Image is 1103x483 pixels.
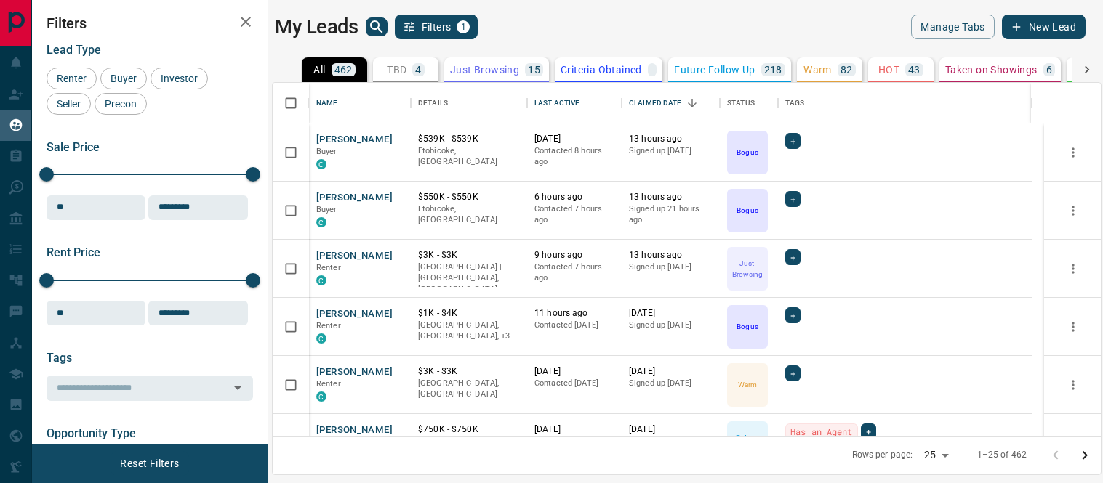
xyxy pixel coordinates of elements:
p: Just Browsing [450,65,519,75]
div: Details [411,83,527,123]
p: 13 hours ago [629,133,713,145]
p: Signed up [DATE] [629,378,713,389]
span: + [790,250,795,264]
p: Signed up [DATE] [629,261,713,273]
p: Contacted [DATE] [534,436,614,447]
div: Claimed Date [622,83,720,123]
div: Status [727,83,755,123]
div: Precon [95,93,147,115]
p: 218 [764,65,782,75]
p: Etobicoke, [GEOGRAPHIC_DATA] [418,145,520,168]
p: Signed up [DATE] [629,145,713,157]
div: + [785,191,801,207]
div: + [785,365,801,381]
span: Renter [316,379,341,389]
div: condos.ca [316,275,326,285]
span: Rent Price [47,245,100,259]
span: Renter [52,73,92,84]
div: 25 [918,445,953,466]
p: Rows per page: [852,449,913,461]
div: + [785,133,801,149]
button: Open [228,378,248,398]
p: $539K - $539K [418,133,520,145]
p: [DATE] [534,365,614,378]
span: Buyer [105,73,142,84]
p: 6 hours ago [534,191,614,203]
button: Manage Tabs [911,15,994,39]
p: 6 [1046,65,1052,75]
p: 15 [528,65,540,75]
p: Future Follow Up [674,65,755,75]
p: $550K - $550K [418,191,520,203]
p: Warm [803,65,832,75]
p: 1–25 of 462 [977,449,1027,461]
p: 462 [334,65,353,75]
div: Name [309,83,411,123]
span: Investor [156,73,203,84]
p: [DATE] [534,133,614,145]
p: [GEOGRAPHIC_DATA], [GEOGRAPHIC_DATA] [418,378,520,400]
span: + [790,308,795,322]
button: Reset Filters [111,451,188,476]
button: [PERSON_NAME] [316,249,393,263]
button: more [1062,374,1084,396]
p: Future Follow Up [729,432,766,454]
p: [DATE] [629,365,713,378]
p: Warm [738,379,757,390]
button: New Lead [1002,15,1086,39]
p: Contacted 7 hours ago [534,203,614,226]
p: Bogus [737,147,758,158]
span: + [790,134,795,148]
div: condos.ca [316,159,326,169]
span: Seller [52,98,86,110]
p: All [313,65,325,75]
p: Contacted 8 hours ago [534,145,614,168]
div: Seller [47,93,91,115]
div: Tags [785,83,805,123]
span: Precon [100,98,142,110]
div: + [785,249,801,265]
p: Taken on Showings [945,65,1038,75]
p: Signed up [DATE] [629,436,713,447]
button: Filters1 [395,15,478,39]
div: Claimed Date [629,83,682,123]
button: more [1062,316,1084,338]
div: + [861,423,876,439]
p: York Crosstown, West End, Toronto [418,320,520,342]
p: Signed up [DATE] [629,320,713,331]
div: Tags [778,83,1032,123]
div: condos.ca [316,391,326,402]
p: 9 hours ago [534,249,614,261]
div: Last Active [534,83,579,123]
span: + [866,424,871,439]
p: TBD [387,65,406,75]
div: Details [418,83,448,123]
h1: My Leads [275,15,358,38]
p: 82 [841,65,853,75]
p: Criteria Obtained [561,65,642,75]
h2: Filters [47,15,253,32]
div: Name [316,83,338,123]
button: [PERSON_NAME] [316,423,393,437]
p: 13 hours ago [629,191,713,203]
span: + [790,192,795,206]
span: Sale Price [47,140,100,154]
p: - [651,65,654,75]
div: Investor [151,68,208,89]
button: [PERSON_NAME] [316,307,393,321]
button: [PERSON_NAME] [316,365,393,379]
button: [PERSON_NAME] [316,191,393,205]
span: Renter [316,263,341,272]
button: more [1062,200,1084,222]
p: Contacted 7 hours ago [534,261,614,284]
p: $750K - $750K [418,423,520,436]
button: more [1062,142,1084,163]
div: Last Active [527,83,622,123]
div: Buyer [100,68,147,89]
button: more [1062,258,1084,280]
p: [DATE] [629,307,713,320]
div: Status [720,83,778,123]
button: [PERSON_NAME] [316,133,393,147]
span: Lead Type [47,43,101,57]
p: $3K - $3K [418,365,520,378]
